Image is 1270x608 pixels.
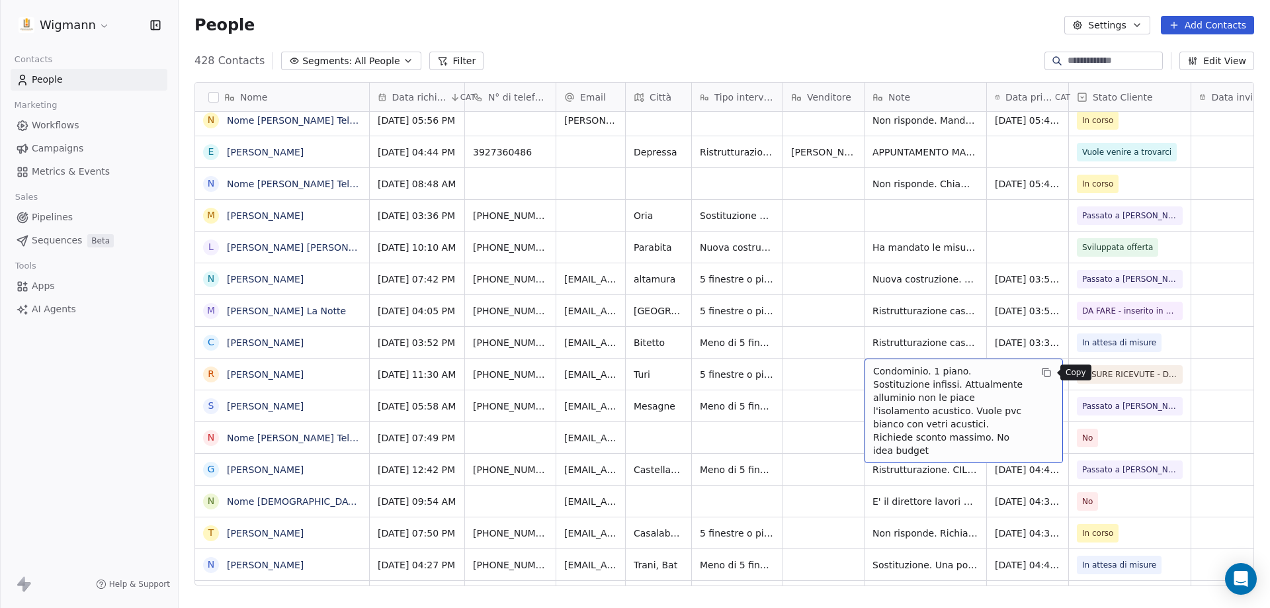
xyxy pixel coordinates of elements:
[634,527,683,540] span: Casalabate Squinzano
[473,558,548,572] span: [PHONE_NUMBER]
[378,368,456,381] span: [DATE] 11:30 AM
[87,234,114,247] span: Beta
[564,114,617,127] span: [PERSON_NAME][EMAIL_ADDRESS][DOMAIN_NAME]
[96,579,170,589] a: Help & Support
[700,463,775,476] span: Meno di 5 finestre
[1082,114,1113,127] span: In corso
[564,400,617,413] span: [EMAIL_ADDRESS][DOMAIN_NAME]
[634,304,683,318] span: [GEOGRAPHIC_DATA]
[872,463,978,476] span: Ristrutturazione. CILA. [GEOGRAPHIC_DATA]. Circa 4/5 infissi con persiane e zanzariere. I lavori ...
[564,368,617,381] span: [EMAIL_ADDRESS][DOMAIN_NAME]
[378,304,456,318] span: [DATE] 04:05 PM
[370,83,464,111] div: Data richiestaCAT
[32,279,55,293] span: Apps
[378,400,456,413] span: [DATE] 05:58 AM
[1082,400,1177,413] span: Passato a [PERSON_NAME]
[1082,495,1093,508] span: No
[692,83,783,111] div: Tipo intervento
[195,112,370,586] div: grid
[564,558,617,572] span: [EMAIL_ADDRESS][DOMAIN_NAME]
[208,113,214,127] div: N
[872,336,978,349] span: Ristrutturazione casa indipendente. 3/4 infissi. Bianco. Ora legno. Vuole prev. in alluminio e pv...
[392,91,447,104] span: Data richiesta
[378,177,456,191] span: [DATE] 08:48 AM
[580,91,606,104] span: Email
[208,526,214,540] div: T
[208,558,214,572] div: N
[378,114,456,127] span: [DATE] 05:56 PM
[11,114,167,136] a: Workflows
[1093,91,1153,104] span: Stato Cliente
[564,431,617,445] span: [EMAIL_ADDRESS][DOMAIN_NAME]
[1055,92,1070,103] span: CAT
[995,495,1060,508] span: [DATE] 04:39 PM
[227,274,304,284] a: [PERSON_NAME]
[473,241,548,254] span: [PHONE_NUMBER]
[634,400,683,413] span: Mesagne
[208,462,215,476] div: G
[378,495,456,508] span: [DATE] 09:54 AM
[872,146,978,159] span: APPUNTAMENTO MARTEDI 7 OTTOBRE- PASSAPAROLA ZIA CHE HA FATTO INFISSI DA NOI E SORELLA CHE HA CHIE...
[872,273,978,286] span: Nuova costruzione. Casa indipendente. [PERSON_NAME] chiudere anche subito. Pvc effetto legno (cil...
[355,54,400,68] span: All People
[564,304,617,318] span: [EMAIL_ADDRESS][DOMAIN_NAME]
[1082,273,1177,286] span: Passato a [PERSON_NAME]
[700,209,775,222] span: Sostituzione di 4 infissi. Ha mandato il preventivo senza prezzi. Non ha idea della spesa. Vorreb...
[1082,177,1113,191] span: In corso
[488,91,548,104] span: N° di telefono
[227,147,304,157] a: [PERSON_NAME]
[650,91,671,104] span: Città
[208,399,214,413] div: S
[626,83,691,111] div: Città
[995,527,1060,540] span: [DATE] 04:38 PM
[1066,367,1086,378] p: Copy
[634,463,683,476] span: Castellaneta
[1161,16,1254,34] button: Add Contacts
[1082,146,1171,159] span: Vuole venire a trovarci
[564,527,617,540] span: [EMAIL_ADDRESS][DOMAIN_NAME]
[227,433,1207,443] a: Nome [PERSON_NAME] Telefono [PHONE_NUMBER] Città Alezio Email [EMAIL_ADDRESS][DOMAIN_NAME] Inform...
[1069,83,1191,111] div: Stato Cliente
[634,146,683,159] span: Depressa
[1179,52,1254,70] button: Edit View
[995,273,1060,286] span: [DATE] 03:57 PM
[9,50,58,69] span: Contacts
[473,304,548,318] span: [PHONE_NUMBER]
[1082,241,1153,254] span: Sviluppata offerta
[634,209,683,222] span: Oria
[700,304,775,318] span: 5 finestre o più di 5
[1082,527,1113,540] span: In corso
[473,527,548,540] span: [PHONE_NUMBER]
[634,273,683,286] span: altamura
[378,527,456,540] span: [DATE] 07:50 PM
[995,114,1060,127] span: [DATE] 05:42 PM
[40,17,96,34] span: Wigmann
[109,579,170,589] span: Help & Support
[11,230,167,251] a: SequencesBeta
[473,400,548,413] span: [PHONE_NUMBER]
[32,302,76,316] span: AI Agents
[227,210,304,221] a: [PERSON_NAME]
[714,91,775,104] span: Tipo intervento
[460,92,476,103] span: CAT
[227,401,304,412] a: [PERSON_NAME]
[995,177,1060,191] span: [DATE] 05:41 PM
[1064,16,1150,34] button: Settings
[11,298,167,320] a: AI Agents
[873,365,1031,457] span: Condominio. 1 piano. Sostituzione infissi. Attualmente alluminio non le piace l'isolamento acusti...
[9,95,63,115] span: Marketing
[700,241,775,254] span: Nuova costruzione. 21 infissi e 20 [DEMOGRAPHIC_DATA]. Punta all'alluminio ma vuole alternativa i...
[872,495,978,508] span: E' il direttore lavori di D'[PERSON_NAME]. Ha sbagliato. Doveva sentirsi con Ale
[302,54,352,68] span: Segments:
[564,463,617,476] span: [EMAIL_ADDRESS][DOMAIN_NAME]
[32,234,82,247] span: Sequences
[783,83,864,111] div: Venditore
[791,146,856,159] span: [PERSON_NAME]
[872,304,978,318] span: Ristrutturazione casa indipendente. Piano terra. 7/8 infissi pvc bianco + 1 blindato color legno ...
[32,118,79,132] span: Workflows
[195,83,369,111] div: Nome
[208,177,214,191] div: N
[1082,209,1177,222] span: Passato a [PERSON_NAME]
[473,336,548,349] span: [PHONE_NUMBER]
[1225,563,1257,595] div: Open Intercom Messenger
